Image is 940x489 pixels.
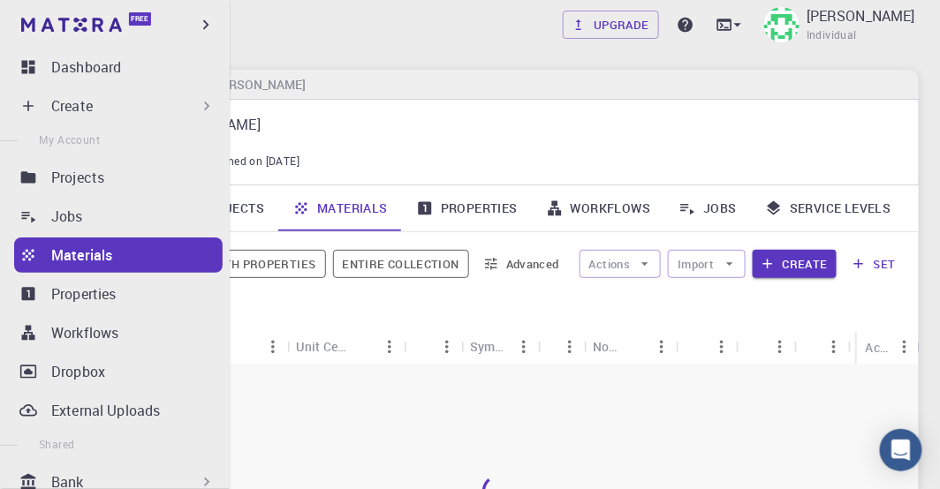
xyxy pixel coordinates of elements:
[803,333,831,361] button: Sort
[35,12,99,28] span: Support
[556,333,584,361] button: Menu
[538,329,584,364] div: Tags
[200,250,326,278] span: Show only materials with calculated properties
[333,250,469,278] button: Entire collection
[668,250,745,278] button: Import
[200,250,326,278] button: With properties
[685,333,713,361] button: Sort
[375,333,404,361] button: Menu
[14,88,223,124] div: Create
[21,18,122,32] img: logo
[766,333,794,361] button: Menu
[51,361,105,382] p: Dropbox
[794,329,848,364] div: Public
[807,26,857,44] span: Individual
[532,185,665,231] a: Workflows
[14,393,223,428] a: External Uploads
[648,333,676,361] button: Menu
[891,333,919,361] button: Menu
[212,153,299,170] span: Joined on [DATE]
[14,160,223,195] a: Projects
[278,185,402,231] a: Materials
[619,333,648,361] button: Sort
[807,5,915,26] p: [PERSON_NAME]
[751,185,906,231] a: Service Levels
[580,250,662,278] button: Actions
[764,7,800,42] img: moaid k hussain
[866,330,891,365] div: Actions
[664,185,751,231] a: Jobs
[51,400,160,421] p: External Uploads
[461,329,538,364] div: Symmetry
[433,333,461,361] button: Menu
[14,354,223,389] a: Dropbox
[259,333,287,361] button: Menu
[676,329,736,364] div: Default
[202,75,306,94] h6: [PERSON_NAME]
[296,329,347,364] div: Unit Cell Formula
[563,11,659,39] a: Upgrade
[510,333,538,361] button: Menu
[857,330,919,365] div: Actions
[51,322,118,343] p: Workflows
[39,437,74,451] span: Shared
[708,333,736,361] button: Menu
[51,95,93,117] p: Create
[753,250,837,278] button: Create
[333,250,469,278] span: Filter throughout whole library including sets (folders)
[51,56,121,78] p: Dashboard
[584,329,676,364] div: Non-periodic
[231,333,259,361] button: Sort
[51,244,112,266] p: Materials
[476,250,568,278] button: Advanced
[736,329,794,364] div: Shared
[820,333,848,361] button: Menu
[844,250,905,278] button: set
[14,49,223,85] a: Dashboard
[347,333,375,361] button: Sort
[51,283,117,305] p: Properties
[14,315,223,350] a: Workflows
[14,237,223,273] a: Materials
[404,329,461,364] div: Lattice
[287,329,404,364] div: Unit Cell Formula
[14,276,223,312] a: Properties
[51,206,83,227] p: Jobs
[745,333,773,361] button: Sort
[593,329,619,364] div: Non-periodic
[470,329,510,364] div: Symmetry
[413,333,441,361] button: Sort
[222,329,287,364] div: Formula
[51,167,104,188] p: Projects
[880,429,922,471] div: Open Intercom Messenger
[39,132,100,147] span: My Account
[402,185,532,231] a: Properties
[14,199,223,234] a: Jobs
[152,114,891,135] p: [PERSON_NAME]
